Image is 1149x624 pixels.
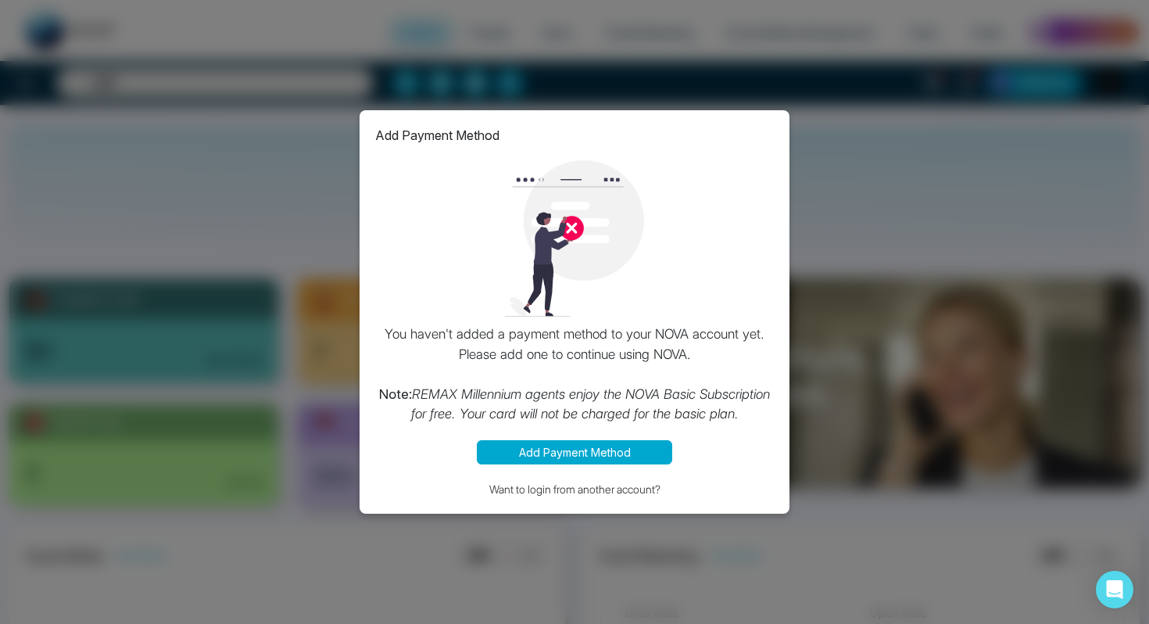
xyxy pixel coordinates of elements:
[496,160,653,317] img: loading
[375,480,774,498] button: Want to login from another account?
[1096,571,1133,608] div: Open Intercom Messenger
[411,386,771,422] i: REMAX Millennium agents enjoy the NOVA Basic Subscription for free. Your card will not be charged...
[375,126,499,145] p: Add Payment Method
[379,386,412,402] strong: Note:
[477,440,672,464] button: Add Payment Method
[375,325,774,425] p: You haven't added a payment method to your NOVA account yet. Please add one to continue using NOVA.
